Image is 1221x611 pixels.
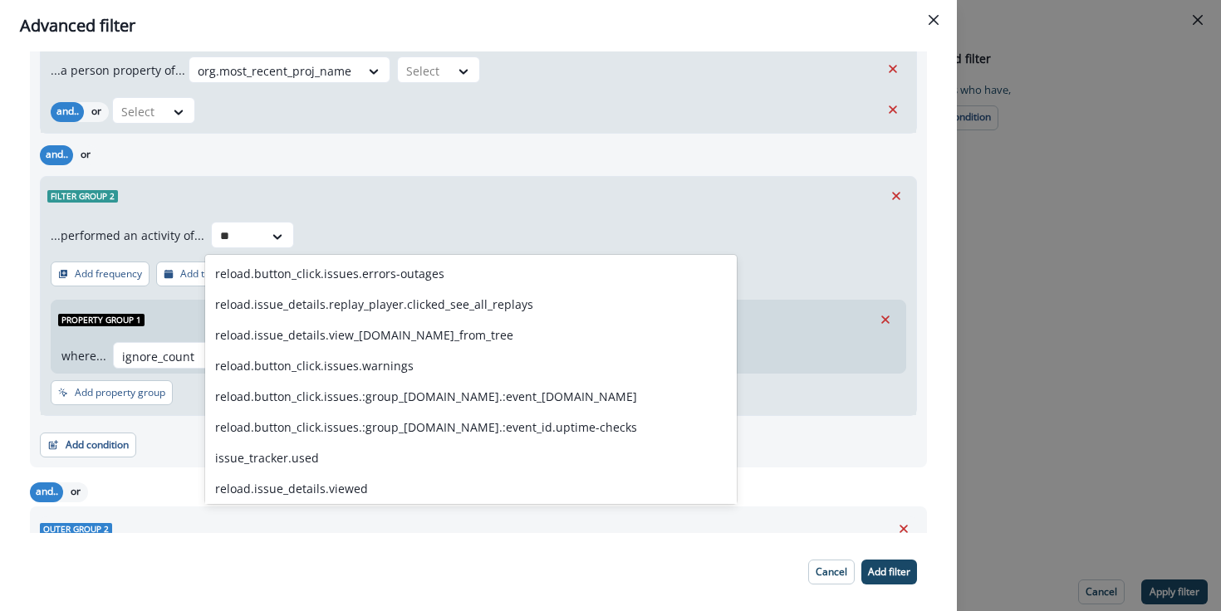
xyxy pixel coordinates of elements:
button: or [73,145,98,165]
div: reload.issue_details.view_[DOMAIN_NAME]_from_tree [205,320,737,350]
button: Cancel [808,560,855,584]
button: Add frequency [51,262,150,286]
button: and.. [40,145,73,165]
button: Remove [880,56,906,81]
div: reload.button_click.issues.:group_[DOMAIN_NAME].:event_[DOMAIN_NAME] [205,381,737,412]
button: Remove [883,183,910,208]
div: reload.issue_details.viewed [205,473,737,504]
div: reload.button_click.issues.:group_[DOMAIN_NAME].:event_id.uptime-checks [205,412,737,442]
div: reload.issue_details.replay_player.clicked_see_all_replays [205,289,737,320]
div: reload.button_click.issues.errors-outages [205,258,737,289]
p: Add time frame [180,268,253,280]
button: Add property group [51,380,173,405]
button: Remove [890,516,917,541]
p: Add property group [75,387,165,398]
button: Add time frame [156,262,260,286]
span: Property group 1 [58,314,145,326]
button: Close [920,7,947,33]
button: Add condition [40,433,136,457]
button: Remove [880,97,906,122]
p: ...performed an activity of... [51,227,204,244]
button: Remove [872,307,899,332]
p: Cancel [816,566,847,578]
span: Filter group 2 [47,190,118,203]
span: Outer group 2 [40,523,112,535]
div: reload.button_click.issues.warnings [205,350,737,381]
p: ...a person property of... [51,61,185,79]
div: Advanced filter [20,13,937,38]
button: and.. [51,102,84,122]
button: or [63,482,88,502]
button: Add filter [861,560,917,584]
button: or [84,102,109,122]
p: Add frequency [75,268,142,280]
div: issue_tracker.used [205,442,737,473]
button: and.. [30,482,63,502]
p: Add filter [868,566,910,578]
p: where... [61,347,106,364]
